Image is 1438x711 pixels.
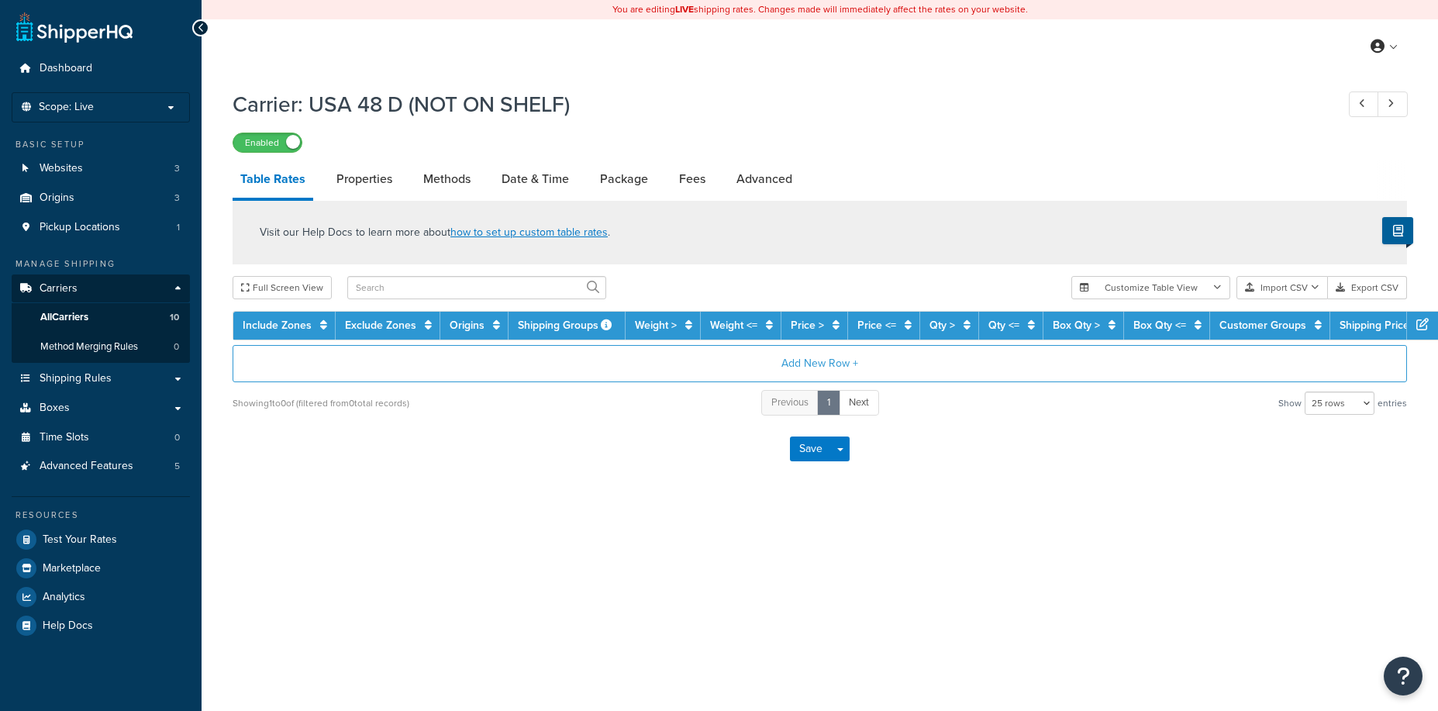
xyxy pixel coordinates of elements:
a: Time Slots0 [12,423,190,452]
b: LIVE [675,2,694,16]
a: Fees [671,160,713,198]
div: Resources [12,509,190,522]
span: 1 [177,221,180,234]
a: Analytics [12,583,190,611]
span: Test Your Rates [43,533,117,547]
span: Boxes [40,402,70,415]
span: Websites [40,162,83,175]
a: Price <= [857,317,896,333]
a: Pickup Locations1 [12,213,190,242]
span: Carriers [40,282,78,295]
a: Date & Time [494,160,577,198]
li: Origins [12,184,190,212]
a: AllCarriers10 [12,303,190,332]
a: Help Docs [12,612,190,640]
a: Origins [450,317,485,333]
a: Advanced [729,160,800,198]
span: 5 [174,460,180,473]
a: Next Record [1378,91,1408,117]
li: Websites [12,154,190,183]
a: Dashboard [12,54,190,83]
a: Weight > [635,317,677,333]
span: 0 [174,431,180,444]
span: All Carriers [40,311,88,324]
span: entries [1378,392,1407,414]
li: Pickup Locations [12,213,190,242]
span: Pickup Locations [40,221,120,234]
span: Help Docs [43,620,93,633]
a: Qty > [929,317,955,333]
a: Table Rates [233,160,313,201]
a: how to set up custom table rates [450,224,608,240]
li: Method Merging Rules [12,333,190,361]
button: Add New Row + [233,345,1407,382]
a: Methods [416,160,478,198]
a: Include Zones [243,317,312,333]
a: Method Merging Rules0 [12,333,190,361]
span: Time Slots [40,431,89,444]
span: Advanced Features [40,460,133,473]
span: Scope: Live [39,101,94,114]
a: Carriers [12,274,190,303]
a: Websites3 [12,154,190,183]
div: Manage Shipping [12,257,190,271]
a: Next [839,390,879,416]
span: 3 [174,162,180,175]
span: Dashboard [40,62,92,75]
a: Shipping Rules [12,364,190,393]
span: 3 [174,192,180,205]
li: Advanced Features [12,452,190,481]
a: Weight <= [710,317,757,333]
li: Carriers [12,274,190,363]
h1: Carrier: USA 48 D (NOT ON SHELF) [233,89,1320,119]
a: Box Qty > [1053,317,1100,333]
span: Analytics [43,591,85,604]
span: Origins [40,192,74,205]
input: Search [347,276,606,299]
a: Previous [761,390,819,416]
span: Next [849,395,869,409]
a: Marketplace [12,554,190,582]
span: Method Merging Rules [40,340,138,354]
a: Package [592,160,656,198]
span: Show [1278,392,1302,414]
button: Save [790,437,832,461]
p: Visit our Help Docs to learn more about . [260,224,610,241]
span: 10 [170,311,179,324]
a: Shipping Price [1340,317,1409,333]
a: Price > [791,317,824,333]
a: 1 [817,390,840,416]
div: Showing 1 to 0 of (filtered from 0 total records) [233,392,409,414]
a: Previous Record [1349,91,1379,117]
span: Marketplace [43,562,101,575]
li: Time Slots [12,423,190,452]
a: Origins3 [12,184,190,212]
button: Open Resource Center [1384,657,1422,695]
span: 0 [174,340,179,354]
th: Shipping Groups [509,312,626,340]
div: Basic Setup [12,138,190,151]
button: Full Screen View [233,276,332,299]
a: Properties [329,160,400,198]
button: Export CSV [1328,276,1407,299]
a: Exclude Zones [345,317,416,333]
label: Enabled [233,133,302,152]
a: Advanced Features5 [12,452,190,481]
button: Customize Table View [1071,276,1230,299]
a: Boxes [12,394,190,423]
a: Test Your Rates [12,526,190,554]
span: Previous [771,395,809,409]
span: Shipping Rules [40,372,112,385]
a: Customer Groups [1219,317,1306,333]
a: Qty <= [988,317,1019,333]
button: Show Help Docs [1382,217,1413,244]
button: Import CSV [1236,276,1328,299]
a: Box Qty <= [1133,317,1186,333]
